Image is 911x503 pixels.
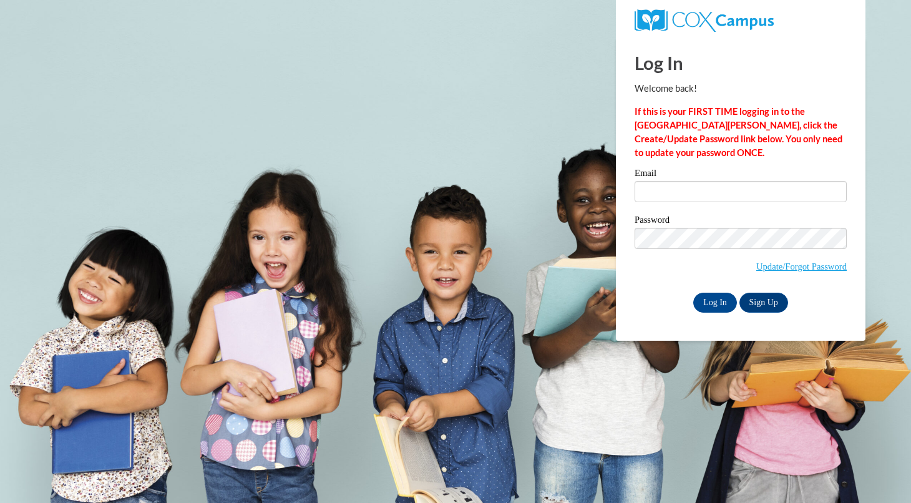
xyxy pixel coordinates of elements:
[739,293,788,313] a: Sign Up
[693,293,737,313] input: Log In
[635,50,847,76] h1: Log In
[635,82,847,95] p: Welcome back!
[635,215,847,228] label: Password
[635,9,774,32] img: COX Campus
[756,261,847,271] a: Update/Forgot Password
[635,106,842,158] strong: If this is your FIRST TIME logging in to the [GEOGRAPHIC_DATA][PERSON_NAME], click the Create/Upd...
[635,14,774,25] a: COX Campus
[635,168,847,181] label: Email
